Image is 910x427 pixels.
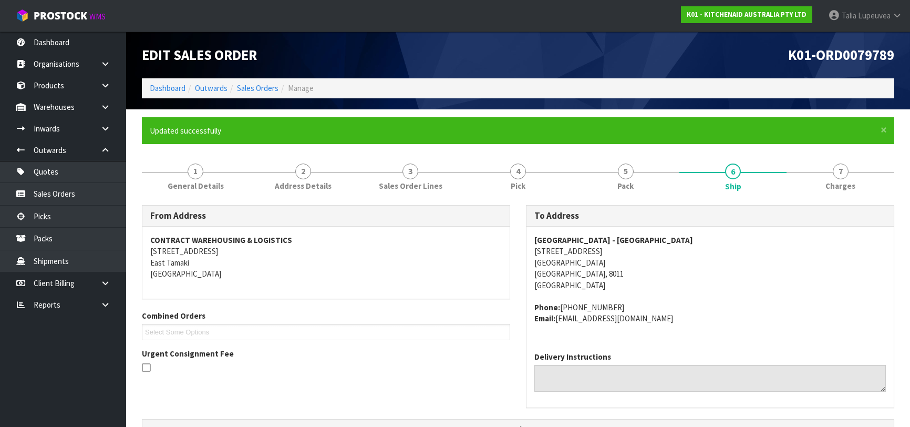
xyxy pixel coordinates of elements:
img: cube-alt.png [16,9,29,22]
span: 2 [295,164,311,179]
address: [STREET_ADDRESS] East Tamaki [GEOGRAPHIC_DATA] [150,235,502,280]
span: 6 [725,164,741,179]
strong: email [534,313,555,323]
a: Sales Orders [237,83,278,93]
h3: From Address [150,211,502,221]
strong: phone [534,302,560,312]
span: Ship [725,181,741,192]
strong: K01 - KITCHENAID AUSTRALIA PTY LTD [687,10,806,19]
strong: CONTRACT WAREHOUSING & LOGISTICS [150,235,292,245]
a: Dashboard [150,83,185,93]
span: 1 [188,164,203,179]
small: WMS [89,12,106,22]
span: ProStock [34,9,87,23]
span: 4 [510,164,526,179]
span: General Details [168,180,224,191]
span: 5 [618,164,634,179]
a: K01 - KITCHENAID AUSTRALIA PTY LTD [681,6,812,23]
label: Urgent Consignment Fee [142,348,234,359]
span: Updated successfully [150,126,221,136]
label: Delivery Instructions [534,351,611,362]
address: [STREET_ADDRESS] [GEOGRAPHIC_DATA] [GEOGRAPHIC_DATA], 8011 [GEOGRAPHIC_DATA] [534,235,886,291]
span: Edit Sales Order [142,46,257,64]
span: Sales Order Lines [379,180,442,191]
span: Charges [825,180,855,191]
span: Pick [511,180,525,191]
span: Manage [288,83,314,93]
span: × [881,123,887,137]
span: K01-ORD0079789 [788,46,894,64]
span: Address Details [275,180,332,191]
span: Lupeuvea [858,11,891,21]
strong: [GEOGRAPHIC_DATA] - [GEOGRAPHIC_DATA] [534,235,693,245]
span: Pack [617,180,634,191]
address: [PHONE_NUMBER] [EMAIL_ADDRESS][DOMAIN_NAME] [534,302,886,324]
a: Outwards [195,83,227,93]
span: Talia [842,11,856,21]
span: 7 [833,164,849,179]
label: Combined Orders [142,310,205,321]
h3: To Address [534,211,886,221]
span: 3 [402,164,418,179]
